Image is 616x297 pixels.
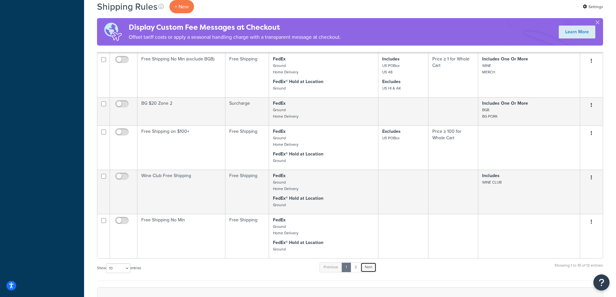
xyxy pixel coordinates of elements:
small: US HI & AK [382,85,401,91]
small: Ground Home Delivery [273,179,298,192]
td: Free Shipping [225,170,269,214]
label: Show entries [97,263,141,273]
div: Showing 1 to 10 of 12 entries [555,262,603,276]
strong: Includes [482,172,500,179]
strong: Excludes [382,78,401,85]
small: US POBox [382,135,400,141]
strong: FedEx [273,172,286,179]
h4: Display Custom Fee Messages at Checkout [129,22,341,33]
button: Open Resource Center [593,274,610,291]
h1: Shipping Rules [97,0,157,13]
strong: Includes [382,56,400,62]
small: Ground [273,246,286,252]
select: Showentries [106,263,130,273]
small: Ground [273,202,286,208]
a: 1 [341,262,351,272]
small: Ground Home Delivery [273,224,298,236]
a: 2 [351,262,361,272]
td: BG $20 Zone 2 [137,97,225,125]
strong: FedEx [273,56,286,62]
strong: FedEx® Hold at Location [273,78,323,85]
small: BGB BG PORK [482,107,498,119]
td: Price ≥ 100 for Whole Cart [428,125,478,170]
small: US POBox US 48 [382,63,400,75]
td: Surcharge [225,97,269,125]
small: Ground Home Delivery [273,107,298,119]
td: Free Shipping [225,214,269,258]
small: Ground [273,158,286,164]
strong: Includes One Or More [482,100,528,107]
p: Offset tariff costs or apply a seasonal handling charge with a transparent message at checkout. [129,33,341,42]
strong: FedEx [273,128,286,135]
td: Free Shipping [225,125,269,170]
strong: FedEx® Hold at Location [273,239,323,246]
td: Free Shipping No Min [137,214,225,258]
td: Free Shipping on $100+ [137,125,225,170]
a: Next [361,262,376,272]
small: Ground [273,85,286,91]
strong: FedEx® Hold at Location [273,151,323,157]
td: Free Shipping [225,53,269,97]
td: Price ≥ 1 for Whole Cart [428,53,478,97]
strong: Excludes [382,128,401,135]
td: Wine Club Free Shipping [137,170,225,214]
strong: FedEx® Hold at Location [273,195,323,202]
small: WINE CLUB [482,179,502,185]
small: Ground Home Delivery [273,63,298,75]
small: WINE MERCH [482,63,495,75]
strong: Includes One Or More [482,56,528,62]
strong: FedEx [273,217,286,223]
a: Previous [319,262,342,272]
strong: FedEx [273,100,286,107]
small: Ground Home Delivery [273,135,298,147]
a: Settings [583,2,603,11]
img: duties-banner-06bc72dcb5fe05cb3f9472aba00be2ae8eb53ab6f0d8bb03d382ba314ac3c341.png [97,18,129,46]
a: Learn More [559,26,595,38]
td: Free Shipping No Min (exclude BGB) [137,53,225,97]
